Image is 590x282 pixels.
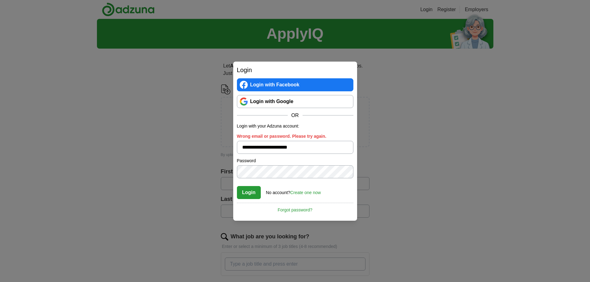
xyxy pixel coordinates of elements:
a: Login with Google [237,95,353,108]
a: Create one now [290,190,321,195]
label: Password [237,158,353,164]
h2: Login [237,65,353,75]
p: Login with your Adzuna account: [237,123,353,129]
label: Wrong email or password. Please try again. [237,133,353,140]
a: Login with Facebook [237,78,353,91]
div: No account? [266,186,321,196]
button: Login [237,186,261,199]
a: Forgot password? [237,203,353,213]
span: OR [288,112,303,119]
